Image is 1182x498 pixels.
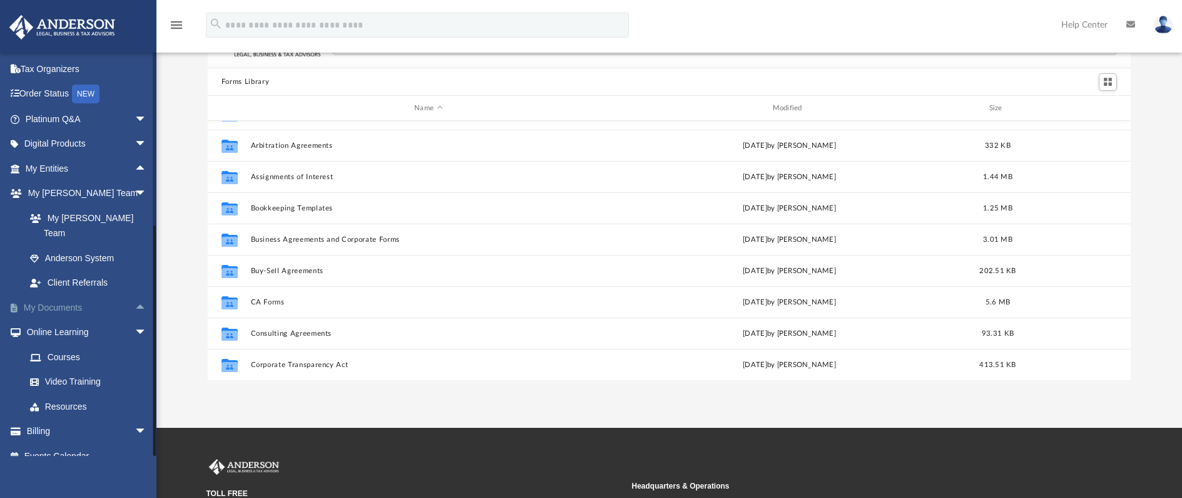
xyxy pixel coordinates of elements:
span: arrow_drop_down [135,132,160,157]
img: Anderson Advisors Platinum Portal [206,459,282,475]
div: [DATE] by [PERSON_NAME] [611,172,967,183]
i: search [209,17,223,31]
a: My [PERSON_NAME] Team [18,205,153,246]
div: [DATE] by [PERSON_NAME] [611,328,967,340]
div: Size [972,103,1022,114]
a: Billingarrow_drop_down [9,419,166,444]
a: Video Training [18,370,153,395]
a: My Entitiesarrow_drop_up [9,156,166,181]
span: 1.44 MB [983,174,1012,180]
button: Buy-Sell Agreements [250,267,606,275]
img: User Pic [1154,16,1173,34]
button: Consulting Agreements [250,329,606,338]
button: Forms Library [222,76,269,88]
span: arrow_drop_down [135,419,160,445]
div: id [213,103,245,114]
div: [DATE] by [PERSON_NAME] [611,203,967,214]
a: Anderson System [18,246,160,271]
a: Order StatusNEW [9,81,166,107]
span: 202.51 KB [979,267,1016,274]
a: Resources [18,394,160,419]
span: 1.25 MB [983,205,1012,212]
span: arrow_drop_up [135,295,160,321]
div: [DATE] by [PERSON_NAME] [611,140,967,152]
div: Modified [611,103,967,114]
a: My Documentsarrow_drop_up [9,295,166,320]
button: Business Agreements and Corporate Forms [250,236,606,244]
div: id [1028,103,1116,114]
div: [DATE] by [PERSON_NAME] [611,360,967,371]
div: Name [250,103,606,114]
button: CA Forms [250,298,606,306]
small: Headquarters & Operations [632,480,1049,492]
a: Digital Productsarrow_drop_down [9,132,166,157]
a: Tax Organizers [9,56,166,81]
span: 5.6 MB [986,299,1011,306]
button: Assignments of Interest [250,173,606,181]
div: NEW [72,85,99,103]
div: grid [208,121,1131,380]
button: Arbitration Agreements [250,142,606,150]
span: arrow_drop_down [135,181,160,207]
a: Client Referrals [18,271,160,296]
span: 3.01 MB [983,236,1012,243]
div: [DATE] by [PERSON_NAME] [611,234,967,246]
a: menu [169,24,184,33]
a: My [PERSON_NAME] Teamarrow_drop_down [9,181,160,206]
span: arrow_drop_down [135,106,160,132]
span: arrow_drop_down [135,320,160,346]
a: Platinum Q&Aarrow_drop_down [9,106,166,132]
i: menu [169,18,184,33]
span: 93.31 KB [982,330,1014,337]
a: Courses [18,345,160,370]
button: Bookkeeping Templates [250,204,606,212]
span: 413.51 KB [979,361,1016,368]
button: Corporate Transparency Act [250,361,606,369]
img: Anderson Advisors Platinum Portal [6,15,119,39]
button: Switch to Grid View [1099,73,1118,91]
a: Online Learningarrow_drop_down [9,320,160,345]
a: Events Calendar [9,444,166,469]
span: 332 KB [985,142,1011,149]
div: [DATE] by [PERSON_NAME] [611,297,967,308]
span: arrow_drop_up [135,156,160,182]
div: [DATE] by [PERSON_NAME] [611,266,967,277]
